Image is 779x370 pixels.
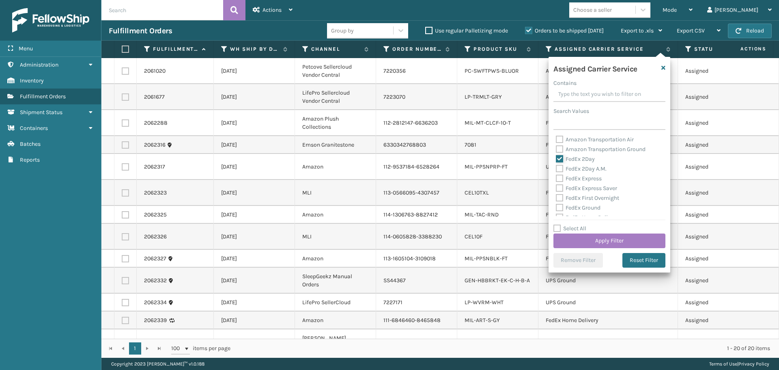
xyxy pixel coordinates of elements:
div: Choose a seller [573,6,612,14]
td: Assigned [678,110,759,136]
td: 113-1605104-3109018 [376,250,457,268]
td: FedEx Home Delivery [538,110,678,136]
td: UPS Ground [538,154,678,180]
td: LifePro Sellercloud Vendor Central [295,84,376,110]
span: Actions [263,6,282,13]
td: Amazon Plush Collections [295,110,376,136]
label: Select All [553,225,586,232]
td: 114-1306763-8827412 [376,206,457,224]
label: FedEx First Overnight [556,195,619,201]
td: 114-0605828-3388230 [376,224,457,250]
span: Reports [20,156,40,163]
a: Terms of Use [709,361,737,367]
a: 1 [129,342,141,355]
button: Remove Filter [553,253,603,268]
td: SS44367 [376,268,457,294]
td: Assigned [678,329,759,355]
a: 2062339 [144,316,167,325]
td: Assigned [678,294,759,312]
img: logo [12,8,89,32]
td: [DATE] [214,206,295,224]
td: 112-2812147-6636203 [376,110,457,136]
a: MIL-ART-S-GY [465,317,500,324]
button: Apply Filter [553,234,665,248]
td: 991124367 [376,329,457,355]
td: Amazon [295,312,376,329]
td: Emson Granitestone [295,136,376,154]
td: [DATE] [214,294,295,312]
td: [DATE] [214,250,295,268]
td: Assigned [678,224,759,250]
span: Administration [20,61,58,68]
td: Assigned [678,154,759,180]
span: Fulfillment Orders [20,93,66,100]
p: Copyright 2023 [PERSON_NAME]™ v 1.0.188 [111,358,204,370]
a: LP-WVRM-WHT [465,299,504,306]
td: [DATE] [214,268,295,294]
a: 2062325 [144,211,167,219]
h4: Assigned Carrier Service [553,62,637,74]
td: [PERSON_NAME] (Packing Slip Required) [295,329,376,355]
label: Contains [553,79,577,87]
a: 2061020 [144,67,166,75]
td: Amazon Transportation Ground [538,84,678,110]
td: [DATE] [214,84,295,110]
a: 2062327 [144,255,166,263]
label: FedEx Express [556,175,602,182]
td: 7220356 [376,58,457,84]
a: 2062326 [144,233,167,241]
span: Mode [663,6,677,13]
div: | [709,358,769,370]
td: MLI [295,224,376,250]
td: FedEx Home Delivery [538,250,678,268]
h3: Fulfillment Orders [109,26,172,36]
td: LifePro SellerCloud [295,294,376,312]
td: [DATE] [214,180,295,206]
td: 112-9537184-6528264 [376,154,457,180]
a: 2062334 [144,299,167,307]
span: Containers [20,125,48,132]
label: Assigned Carrier Service [555,45,662,53]
label: Status [694,45,743,53]
td: SleepGeekz Manual Orders [295,268,376,294]
label: WH Ship By Date [230,45,279,53]
td: UPS Ground [538,329,678,355]
td: FedEx Home Delivery [538,206,678,224]
a: 2062317 [144,163,165,171]
td: Amazon Transportation Ground [538,58,678,84]
td: UPS Ground [538,268,678,294]
label: Orders to be shipped [DATE] [525,27,604,34]
a: MIL-MT-CLCF-10-T [465,119,511,126]
td: [DATE] [214,136,295,154]
td: FedEx Home Delivery [538,136,678,154]
a: 2062316 [144,141,166,149]
div: 1 - 20 of 20 items [242,344,770,353]
td: Assigned [678,58,759,84]
td: Assigned [678,136,759,154]
a: Privacy Policy [738,361,769,367]
td: 7223070 [376,84,457,110]
td: 113-0566095-4307457 [376,180,457,206]
span: Actions [715,42,771,56]
span: Inventory [20,77,44,84]
td: [DATE] [214,154,295,180]
td: 6330342768803 [376,136,457,154]
td: FedEx Home Delivery [538,224,678,250]
a: MIL-PPSNPRP-FT [465,163,508,170]
a: MIL-TAC-RND [465,211,499,218]
label: Amazon Transportation Ground [556,146,646,153]
button: Reset Filter [622,253,665,268]
label: Order Number [392,45,441,53]
label: FedEx 2Day [556,156,595,162]
span: 100 [171,344,183,353]
a: MIL-PPSNBLK-FT [465,255,508,262]
a: 2062288 [144,119,168,127]
td: Assigned [678,206,759,224]
td: Assigned [678,180,759,206]
td: Amazon [295,154,376,180]
td: [DATE] [214,312,295,329]
td: [DATE] [214,329,295,355]
td: Amazon [295,206,376,224]
td: Assigned [678,268,759,294]
span: items per page [171,342,230,355]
